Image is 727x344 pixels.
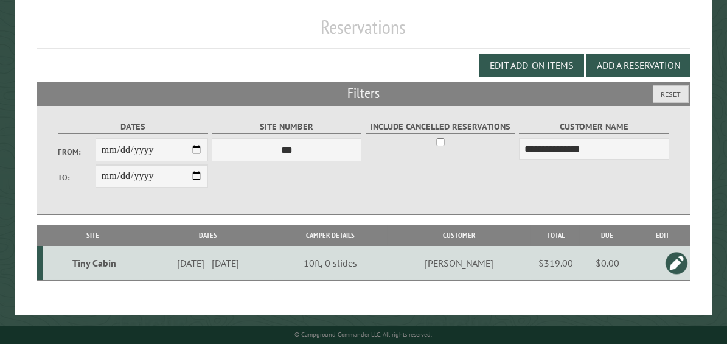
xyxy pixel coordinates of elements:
td: $319.00 [531,246,580,281]
label: Dates [58,120,207,134]
th: Customer [388,225,532,246]
div: [DATE] - [DATE] [145,257,271,269]
th: Camper Details [274,225,388,246]
label: To: [58,172,96,183]
th: Dates [143,225,274,246]
button: Edit Add-on Items [479,54,584,77]
th: Edit [635,225,690,246]
th: Site [43,225,143,246]
label: Customer Name [519,120,669,134]
label: From: [58,146,96,158]
h1: Reservations [37,15,691,49]
th: Due [580,225,635,246]
button: Reset [653,85,689,103]
td: $0.00 [580,246,635,281]
label: Include Cancelled Reservations [366,120,515,134]
td: [PERSON_NAME] [388,246,532,281]
th: Total [531,225,580,246]
small: © Campground Commander LLC. All rights reserved. [295,331,433,339]
div: Tiny Cabin [47,257,141,269]
td: 10ft, 0 slides [274,246,388,281]
label: Site Number [212,120,361,134]
button: Add a Reservation [586,54,690,77]
h2: Filters [37,82,691,105]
